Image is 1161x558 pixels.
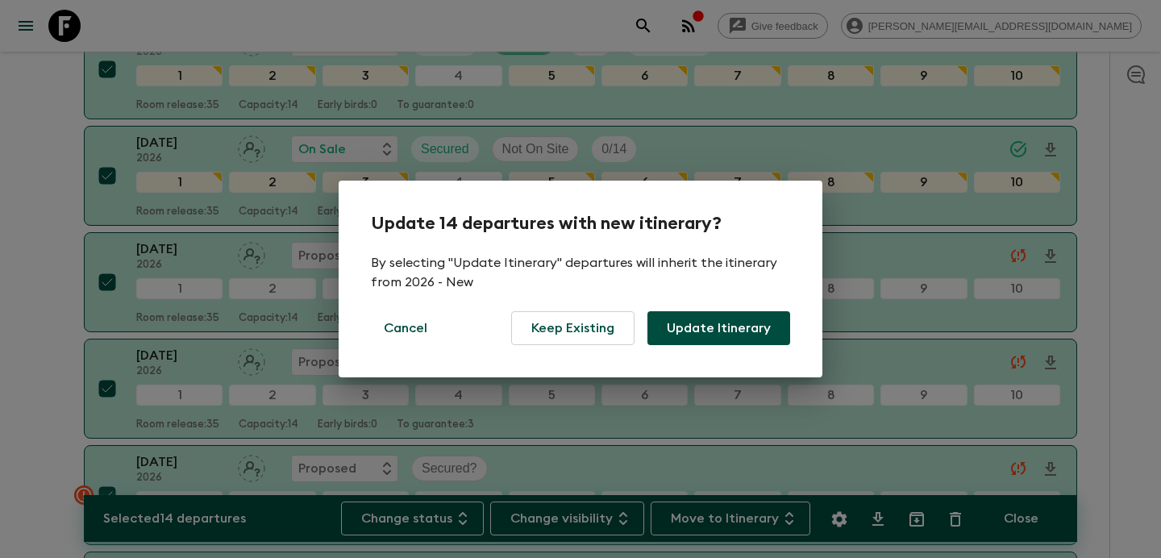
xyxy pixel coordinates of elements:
h2: Update 14 departures with new itinerary? [371,213,790,234]
p: By selecting "Update Itinerary" departures will inherit the itinerary from 2026 - New [371,253,790,292]
button: Cancel [371,311,440,345]
p: Cancel [384,319,427,338]
button: Keep Existing [511,311,635,345]
button: Update Itinerary [647,311,790,345]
